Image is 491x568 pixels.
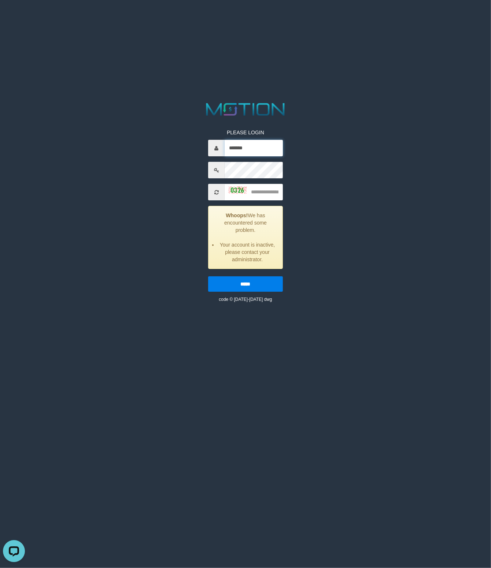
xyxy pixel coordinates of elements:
img: captcha [228,186,247,194]
button: Open LiveChat chat widget [3,3,25,25]
li: Your account is inactive, please contact your administrator. [218,241,277,263]
div: We has encountered some problem. [208,206,283,269]
strong: Whoops! [226,212,248,218]
img: MOTION_logo.png [203,101,289,118]
small: code © [DATE]-[DATE] dwg [219,297,272,302]
p: PLEASE LOGIN [208,129,283,136]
